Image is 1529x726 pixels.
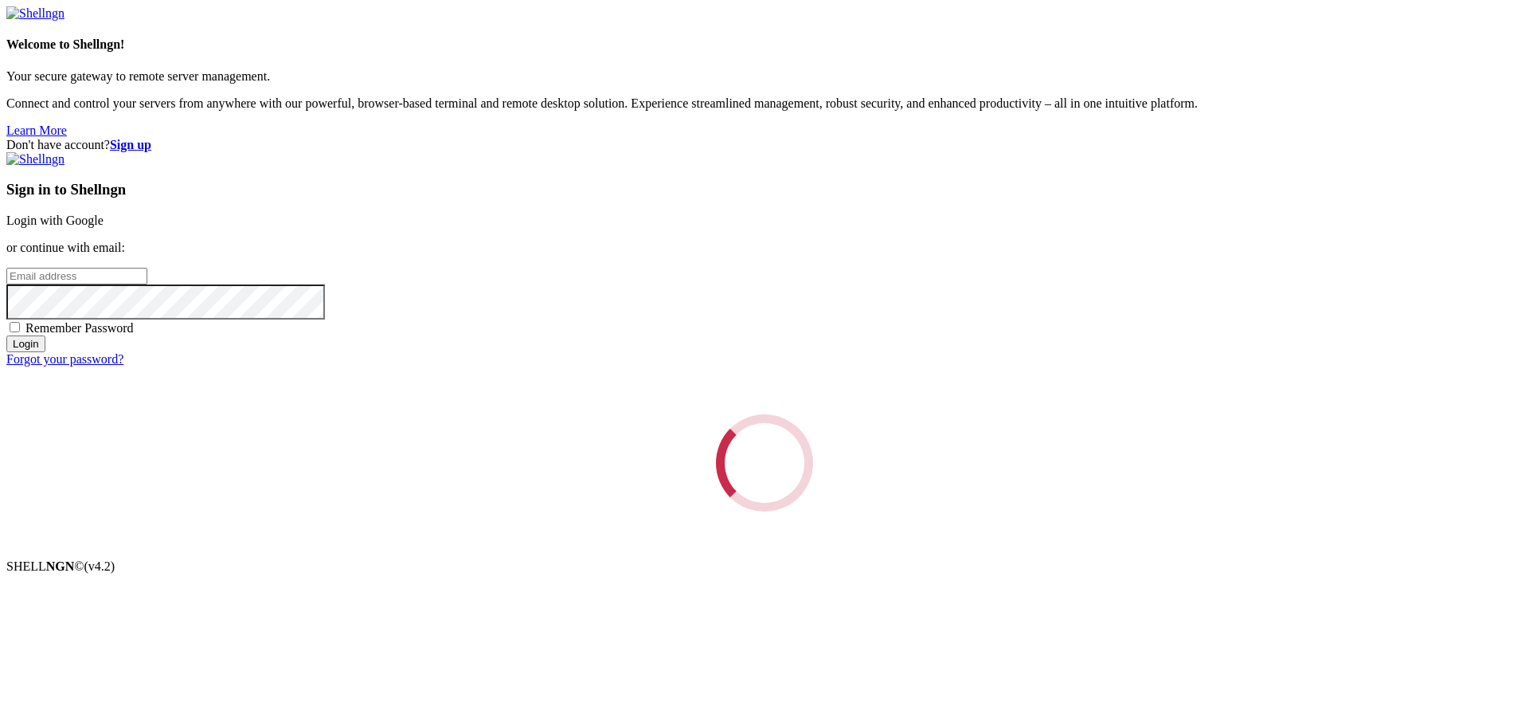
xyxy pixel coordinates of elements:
p: Your secure gateway to remote server management. [6,69,1523,84]
a: Login with Google [6,214,104,227]
span: SHELL © [6,559,115,573]
span: Remember Password [25,321,134,335]
a: Sign up [110,138,151,151]
a: Forgot your password? [6,352,123,366]
p: or continue with email: [6,241,1523,255]
input: Email address [6,268,147,285]
p: Connect and control your servers from anywhere with our powerful, browser-based terminal and remo... [6,96,1523,111]
input: Login [6,336,45,352]
b: NGN [46,559,75,573]
a: Learn More [6,124,67,137]
img: Shellngn [6,152,65,167]
h4: Welcome to Shellngn! [6,37,1523,52]
div: Don't have account? [6,138,1523,152]
h3: Sign in to Shellngn [6,181,1523,198]
input: Remember Password [10,322,20,332]
img: Shellngn [6,6,65,21]
div: Loading... [700,398,829,528]
span: 4.2.0 [84,559,115,573]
